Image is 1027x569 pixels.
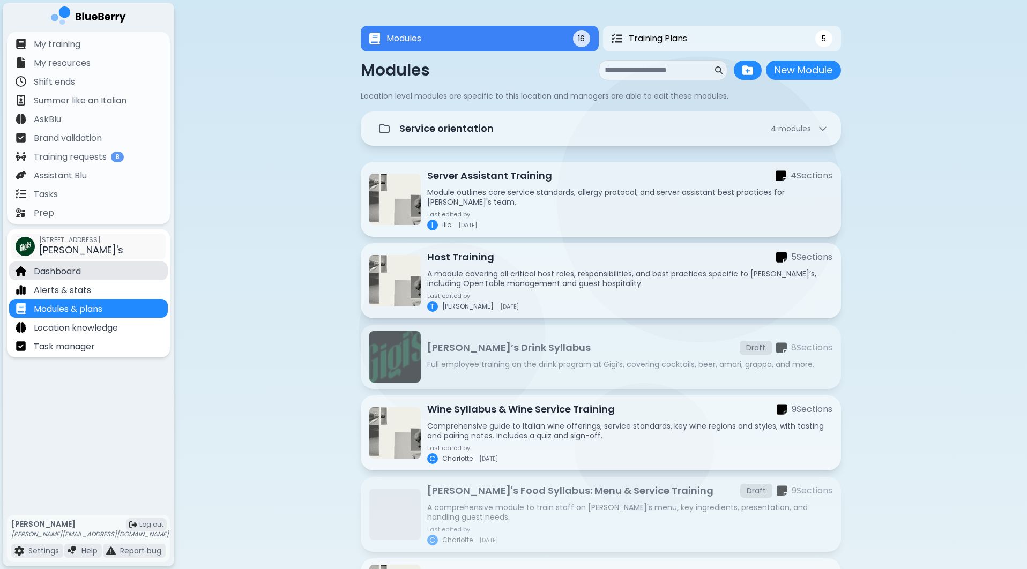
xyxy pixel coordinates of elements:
p: Dashboard [34,265,81,278]
span: Charlotte [442,536,473,544]
img: search icon [715,66,723,74]
p: Module outlines core service standards, allergy protocol, and server assistant best practices for... [427,188,832,207]
img: file icon [16,170,26,181]
p: Task manager [34,340,95,353]
img: file icon [16,76,26,87]
img: file icon [16,95,26,106]
p: 9 Section s [792,403,832,416]
img: file icon [16,266,26,276]
p: Full employee training on the drink program at Gigi’s, covering cocktails, beer, amari, grappa, a... [427,360,832,369]
p: A module covering all critical host roles, responsibilities, and best practices specific to [PERS... [427,269,832,288]
p: Assistant Blu [34,169,87,182]
p: Report bug [120,546,161,556]
img: file icon [16,39,26,49]
img: Modules [369,33,380,45]
a: Server Assistant TrainingServer Assistant Trainingsections icon4SectionsModule outlines core serv... [361,162,841,237]
p: Service orientation [399,121,494,136]
img: file icon [16,151,26,162]
p: Location level modules are specific to this location and managers are able to edit these modules. [361,91,841,101]
a: Gigi’s Drink Syllabus[PERSON_NAME]’s Drink SyllabusDraftsections icon8SectionsFull employee train... [361,325,841,389]
p: Shift ends [34,76,75,88]
p: Modules [361,61,430,80]
p: Last edited by [427,293,519,299]
p: 8 Section s [791,341,832,354]
a: Host TrainingHost Trainingsections icon5SectionsA module covering all critical host roles, respon... [361,243,841,318]
img: Training Plans [612,33,622,44]
p: Alerts & stats [34,284,91,297]
img: logout [129,521,137,529]
img: file icon [68,546,77,556]
p: Comprehensive guide to Italian wine offerings, service standards, key wine regions and styles, wi... [427,421,832,440]
span: [DATE] [479,537,498,543]
span: Modules [386,32,421,45]
span: module s [778,123,811,134]
img: file icon [16,189,26,199]
img: Server Assistant Training [369,174,421,225]
span: [DATE] [458,222,477,228]
p: [PERSON_NAME][EMAIL_ADDRESS][DOMAIN_NAME] [11,530,169,538]
p: Host Training [427,250,494,265]
img: file icon [16,57,26,68]
img: company thumbnail [16,237,35,256]
span: ilia [442,221,452,229]
span: [DATE] [479,455,498,462]
p: 9 Section s [792,484,832,497]
p: [PERSON_NAME]’s Drink Syllabus [427,340,591,355]
img: sections icon [776,251,787,264]
img: file icon [16,207,26,218]
a: Wine Syllabus & Wine Service TrainingWine Syllabus & Wine Service Trainingsections icon9SectionsC... [361,395,841,470]
button: New Module [766,61,841,80]
p: AskBlu [34,113,61,126]
img: file icon [16,114,26,124]
img: Gigi’s Drink Syllabus [369,331,421,383]
span: C [429,454,435,463]
span: [DATE] [500,303,519,310]
p: A comprehensive module to train staff on [PERSON_NAME]'s menu, key ingredients, presentation, and... [427,503,832,522]
p: Training requests [34,151,107,163]
p: Settings [28,546,59,556]
p: Summer like an Italian [34,94,126,107]
img: file icon [106,546,116,556]
img: folder plus icon [742,65,753,76]
span: Charlotte [442,454,473,463]
button: ModulesModules16 [361,26,599,51]
p: Prep [34,207,54,220]
p: 4 Section s [791,169,832,182]
img: company logo [51,6,126,28]
p: Last edited by [427,211,477,218]
img: sections icon [776,342,787,354]
img: sections icon [777,485,787,497]
p: Help [81,546,98,556]
span: Log out [139,520,163,529]
p: Brand validation [34,132,102,145]
span: [STREET_ADDRESS] [39,236,123,244]
a: [PERSON_NAME]'s Food Syllabus: Menu & Service TrainingDraftsections icon9SectionsA comprehensive ... [361,477,841,552]
p: Modules & plans [34,303,102,316]
p: [PERSON_NAME]'s Food Syllabus: Menu & Service Training [427,483,713,498]
span: [PERSON_NAME] [442,302,494,311]
p: My resources [34,57,91,70]
img: Wine Syllabus & Wine Service Training [369,407,421,459]
p: [PERSON_NAME] [11,519,169,529]
img: Host Training [369,255,421,306]
p: Wine Syllabus & Wine Service Training [427,402,615,417]
p: 5 Section s [791,251,832,264]
span: 4 [771,124,811,133]
img: file icon [16,341,26,351]
button: Training PlansTraining Plans5 [603,26,841,51]
p: Last edited by [427,445,498,451]
p: Last edited by [427,526,498,533]
span: Training Plans [629,32,687,45]
p: Location knowledge [34,321,118,334]
img: file icon [14,546,24,556]
img: file icon [16,303,26,314]
span: T [430,302,435,311]
img: file icon [16,284,26,295]
img: sections icon [776,170,786,182]
div: Draft [740,484,772,498]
